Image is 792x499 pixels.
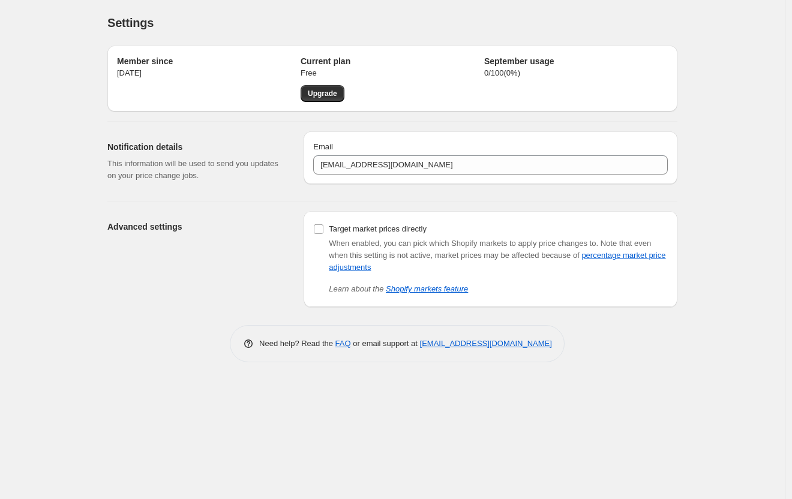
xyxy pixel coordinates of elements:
[335,339,351,348] a: FAQ
[329,239,665,272] span: Note that even when this setting is not active, market prices may be affected because of
[107,158,284,182] p: This information will be used to send you updates on your price change jobs.
[329,224,427,233] span: Target market prices directly
[107,16,154,29] span: Settings
[329,239,598,248] span: When enabled, you can pick which Shopify markets to apply price changes to.
[308,89,337,98] span: Upgrade
[386,284,468,293] a: Shopify markets feature
[107,221,284,233] h2: Advanced settings
[329,284,468,293] i: Learn about the
[301,67,484,79] p: Free
[107,141,284,153] h2: Notification details
[117,67,301,79] p: [DATE]
[484,67,668,79] p: 0 / 100 ( 0 %)
[313,142,333,151] span: Email
[259,339,335,348] span: Need help? Read the
[117,55,301,67] h2: Member since
[301,85,344,102] a: Upgrade
[301,55,484,67] h2: Current plan
[484,55,668,67] h2: September usage
[351,339,420,348] span: or email support at
[420,339,552,348] a: [EMAIL_ADDRESS][DOMAIN_NAME]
